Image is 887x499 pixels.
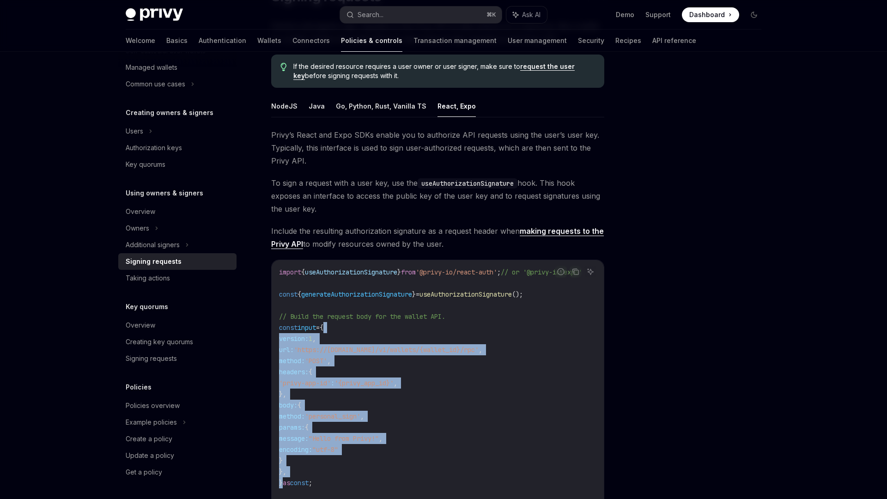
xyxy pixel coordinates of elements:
[689,10,725,19] span: Dashboard
[413,30,497,52] a: Transaction management
[309,95,325,117] button: Java
[320,323,323,332] span: {
[584,266,596,278] button: Ask AI
[301,290,412,298] span: generateAuthorizationSignature
[279,268,301,276] span: import
[126,206,155,217] div: Overview
[118,59,237,76] a: Managed wallets
[501,268,582,276] span: // or '@privy-io/expo'
[126,433,172,444] div: Create a policy
[290,479,309,487] span: const
[279,412,305,420] span: method:
[331,379,334,387] span: :
[279,357,305,365] span: method:
[305,423,309,432] span: {
[747,7,761,22] button: Toggle dark mode
[616,10,634,19] a: Demo
[126,301,168,312] h5: Key quorums
[279,445,312,454] span: encoding:
[166,30,188,52] a: Basics
[508,30,567,52] a: User management
[419,290,512,298] span: useAuthorizationSignature
[279,456,283,465] span: }
[437,95,476,117] button: React, Expo
[126,79,185,90] div: Common use cases
[555,266,567,278] button: Report incorrect code
[280,63,287,71] svg: Tip
[305,268,397,276] span: useAuthorizationSignature
[522,10,541,19] span: Ask AI
[512,290,523,298] span: ();
[279,401,298,409] span: body:
[358,9,383,20] div: Search...
[271,95,298,117] button: NodeJS
[416,290,419,298] span: =
[283,479,290,487] span: as
[126,62,177,73] div: Managed wallets
[279,335,309,343] span: version:
[312,335,316,343] span: ,
[497,268,501,276] span: ;
[126,126,143,137] div: Users
[416,268,497,276] span: '@privy-io/react-auth'
[394,379,397,387] span: ,
[615,30,641,52] a: Recipes
[118,317,237,334] a: Overview
[294,346,479,354] span: 'https://[DOMAIN_NAME]/v1/wallets/{wallet_id}/rpc'
[118,464,237,481] a: Get a policy
[486,11,496,18] span: ⌘ K
[126,8,183,21] img: dark logo
[298,401,301,409] span: {
[401,268,416,276] span: from
[126,400,180,411] div: Policies overview
[118,431,237,447] a: Create a policy
[305,357,327,365] span: 'POST'
[118,156,237,173] a: Key quorums
[360,412,364,420] span: ,
[126,336,193,347] div: Creating key quorums
[279,346,294,354] span: url:
[126,417,177,428] div: Example policies
[279,390,286,398] span: },
[118,140,237,156] a: Authorization keys
[118,350,237,367] a: Signing requests
[334,379,394,387] span: '{privy_app_id}'
[126,223,149,234] div: Owners
[397,268,401,276] span: }
[578,30,604,52] a: Security
[341,30,402,52] a: Policies & controls
[279,368,309,376] span: headers:
[412,290,416,298] span: }
[126,107,213,118] h5: Creating owners & signers
[645,10,671,19] a: Support
[118,447,237,464] a: Update a policy
[506,6,547,23] button: Ask AI
[279,434,309,443] span: message:
[126,142,182,153] div: Authorization keys
[418,178,517,189] code: useAuthorizationSignature
[279,468,286,476] span: },
[126,467,162,478] div: Get a policy
[279,379,331,387] span: 'privy-app-id'
[279,290,298,298] span: const
[271,128,604,167] span: Privy’s React and Expo SDKs enable you to authorize API requests using the user’s user key. Typic...
[682,7,739,22] a: Dashboard
[327,357,331,365] span: ,
[340,6,502,23] button: Search...⌘K
[126,188,203,199] h5: Using owners & signers
[118,334,237,350] a: Creating key quorums
[292,30,330,52] a: Connectors
[118,203,237,220] a: Overview
[257,30,281,52] a: Wallets
[199,30,246,52] a: Authentication
[126,353,177,364] div: Signing requests
[336,95,426,117] button: Go, Python, Rust, Vanilla TS
[279,479,283,487] span: }
[279,323,298,332] span: const
[309,335,312,343] span: 1
[279,312,445,321] span: // Build the request body for the wallet API.
[298,323,316,332] span: input
[309,434,379,443] span: "Hello from Privy!"
[126,239,180,250] div: Additional signers
[479,346,482,354] span: ,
